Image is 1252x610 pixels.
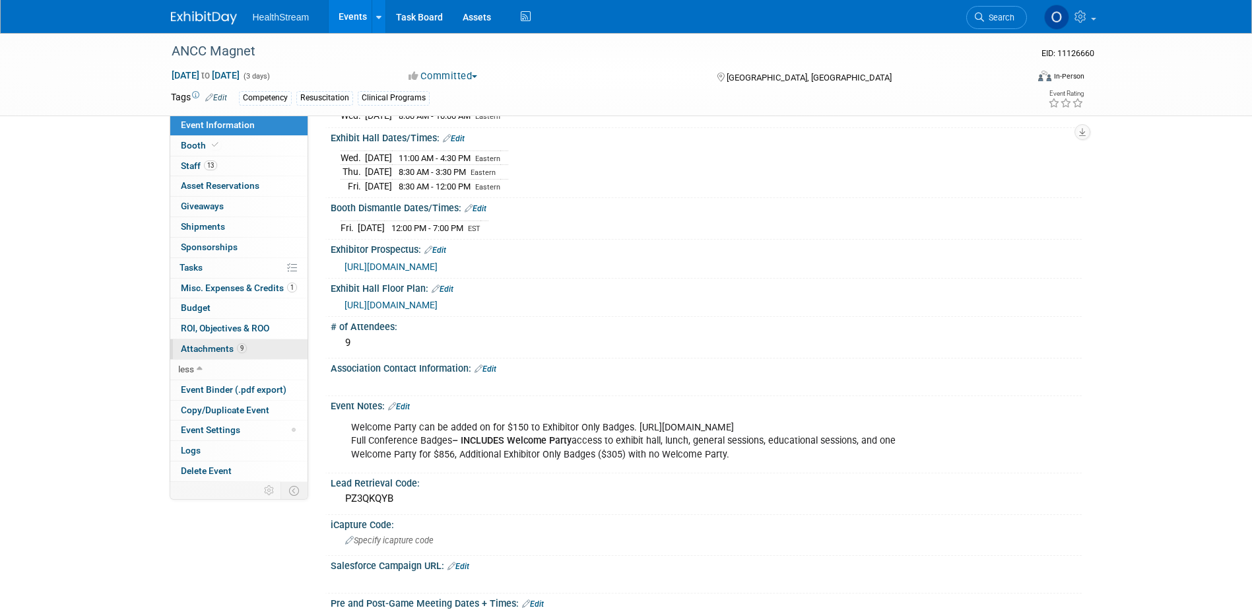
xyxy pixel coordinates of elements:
[171,69,240,81] span: [DATE] [DATE]
[1048,90,1084,97] div: Event Rating
[181,221,225,232] span: Shipments
[345,300,438,310] a: [URL][DOMAIN_NAME]
[167,40,1007,63] div: ANCC Magnet
[181,343,247,354] span: Attachments
[171,90,227,106] td: Tags
[331,473,1082,490] div: Lead Retrieval Code:
[468,224,480,233] span: EST
[205,93,227,102] a: Edit
[170,461,308,481] a: Delete Event
[331,128,1082,145] div: Exhibit Hall Dates/Times:
[181,405,269,415] span: Copy/Duplicate Event
[181,201,224,211] span: Giveaways
[180,262,203,273] span: Tasks
[475,112,500,121] span: Eastern
[170,380,308,400] a: Event Binder (.pdf export)
[399,153,471,163] span: 11:00 AM - 4:30 PM
[984,13,1014,22] span: Search
[475,183,500,191] span: Eastern
[181,465,232,476] span: Delete Event
[465,204,486,213] a: Edit
[399,167,466,177] span: 8:30 AM - 3:30 PM
[331,240,1082,257] div: Exhibitor Prospectus:
[181,424,240,435] span: Event Settings
[178,364,194,374] span: less
[443,134,465,143] a: Edit
[331,279,1082,296] div: Exhibit Hall Floor Plan:
[331,515,1082,531] div: iCapture Code:
[181,445,201,456] span: Logs
[341,489,1072,509] div: PZ3QKQYB
[181,283,297,293] span: Misc. Expenses & Credits
[237,343,247,353] span: 9
[475,364,496,374] a: Edit
[388,402,410,411] a: Edit
[452,435,572,446] b: – INCLUDES Welcome Party
[365,151,392,165] td: [DATE]
[204,160,217,170] span: 13
[341,220,358,234] td: Fri.
[212,141,218,149] i: Booth reservation complete
[1038,71,1051,81] img: Format-Inperson.png
[253,12,310,22] span: HealthStream
[181,302,211,313] span: Budget
[296,91,353,105] div: Resuscitation
[342,415,937,467] div: Welcome Party can be added on for $150 to Exhibitor Only Badges. [URL][DOMAIN_NAME] Full Conferen...
[170,360,308,380] a: less
[432,285,453,294] a: Edit
[358,220,385,234] td: [DATE]
[365,165,392,180] td: [DATE]
[239,91,292,105] div: Competency
[1044,5,1069,30] img: Olivia Christopher
[292,428,296,432] span: Modified Layout
[170,401,308,421] a: Copy/Duplicate Event
[170,156,308,176] a: Staff13
[949,69,1085,88] div: Event Format
[331,358,1082,376] div: Association Contact Information:
[181,242,238,252] span: Sponsorships
[341,179,365,193] td: Fri.
[199,70,212,81] span: to
[287,283,297,292] span: 1
[280,482,308,499] td: Toggle Event Tabs
[391,223,463,233] span: 12:00 PM - 7:00 PM
[181,160,217,171] span: Staff
[1041,48,1094,58] span: Event ID: 11126660
[475,154,500,163] span: Eastern
[170,116,308,135] a: Event Information
[170,298,308,318] a: Budget
[345,261,438,272] a: [URL][DOMAIN_NAME]
[399,182,471,191] span: 8:30 AM - 12:00 PM
[170,441,308,461] a: Logs
[424,246,446,255] a: Edit
[1053,71,1084,81] div: In-Person
[181,323,269,333] span: ROI, Objectives & ROO
[181,119,255,130] span: Event Information
[404,69,482,83] button: Committed
[242,72,270,81] span: (3 days)
[447,562,469,571] a: Edit
[170,319,308,339] a: ROI, Objectives & ROO
[170,136,308,156] a: Booth
[727,73,892,83] span: [GEOGRAPHIC_DATA], [GEOGRAPHIC_DATA]
[171,11,237,24] img: ExhibitDay
[341,151,365,165] td: Wed.
[170,339,308,359] a: Attachments9
[181,140,221,151] span: Booth
[365,179,392,193] td: [DATE]
[331,198,1082,215] div: Booth Dismantle Dates/Times:
[170,258,308,278] a: Tasks
[341,333,1072,353] div: 9
[341,165,365,180] td: Thu.
[331,396,1082,413] div: Event Notes:
[181,180,259,191] span: Asset Reservations
[471,168,496,177] span: Eastern
[358,91,430,105] div: Clinical Programs
[181,384,286,395] span: Event Binder (.pdf export)
[331,556,1082,573] div: Salesforce Campaign URL:
[170,197,308,217] a: Giveaways
[331,317,1082,333] div: # of Attendees:
[170,176,308,196] a: Asset Reservations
